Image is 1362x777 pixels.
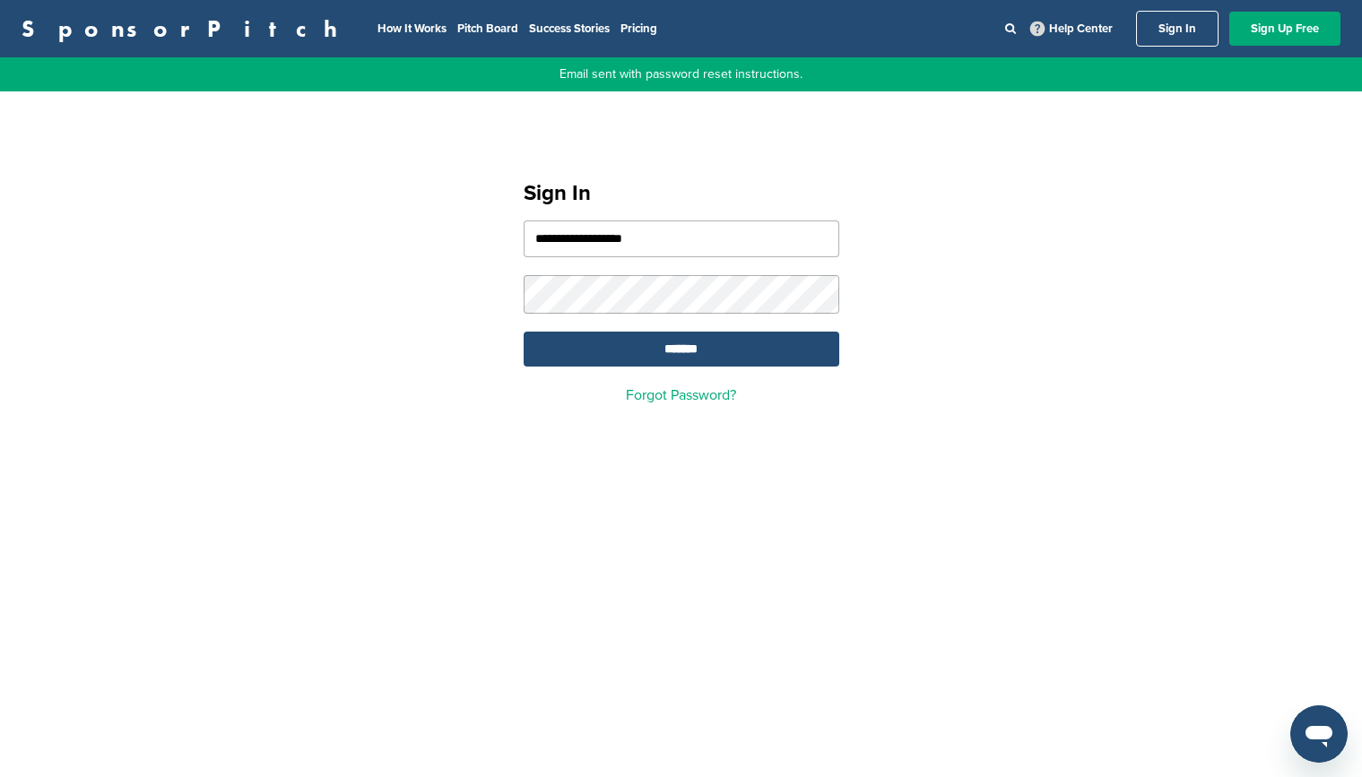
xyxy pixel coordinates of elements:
[620,22,657,36] a: Pricing
[529,22,610,36] a: Success Stories
[524,177,839,210] h1: Sign In
[377,22,447,36] a: How It Works
[457,22,518,36] a: Pitch Board
[1136,11,1219,47] a: Sign In
[626,386,736,404] a: Forgot Password?
[1229,12,1340,46] a: Sign Up Free
[1027,18,1116,39] a: Help Center
[22,17,349,40] a: SponsorPitch
[1290,705,1348,763] iframe: Button to launch messaging window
